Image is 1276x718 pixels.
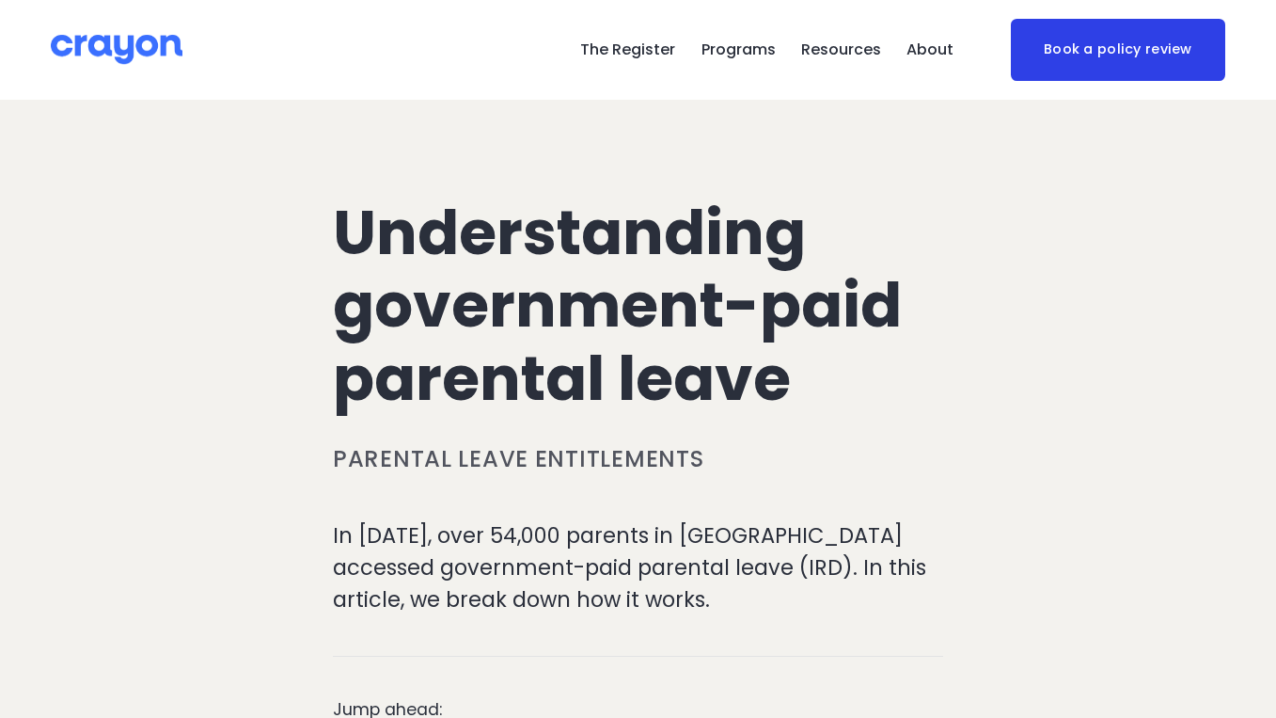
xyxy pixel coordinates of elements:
img: Crayon [51,33,182,66]
a: Book a policy review [1011,19,1225,80]
a: The Register [580,35,675,65]
a: Parental leave entitlements [333,443,704,474]
p: In [DATE], over 54,000 parents in [GEOGRAPHIC_DATA] accessed government-paid parental leave (IRD)... [333,520,943,615]
span: Programs [701,37,776,64]
span: About [906,37,953,64]
a: folder dropdown [801,35,881,65]
a: folder dropdown [701,35,776,65]
span: Resources [801,37,881,64]
a: folder dropdown [906,35,953,65]
h1: Understanding government-paid parental leave [333,197,943,416]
